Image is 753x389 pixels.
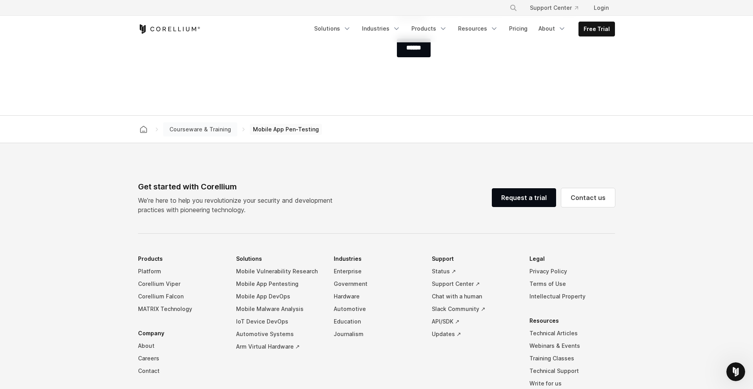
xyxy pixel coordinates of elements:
[236,340,322,353] a: Arm Virtual Hardware ↗
[136,124,151,135] a: Corellium home
[138,181,339,193] div: Get started with Corellium
[432,290,517,303] a: Chat with a human
[453,22,503,36] a: Resources
[250,124,322,135] span: Mobile App Pen-Testing
[561,188,615,207] a: Contact us
[236,303,322,315] a: Mobile Malware Analysis
[432,328,517,340] a: Updates ↗
[432,278,517,290] a: Support Center ↗
[138,303,224,315] a: MATRIX Technology
[334,290,419,303] a: Hardware
[138,278,224,290] a: Corellium Viper
[138,290,224,303] a: Corellium Falcon
[334,303,419,315] a: Automotive
[138,24,200,34] a: Corellium Home
[138,365,224,377] a: Contact
[534,22,571,36] a: About
[163,122,237,136] a: Courseware & Training
[309,22,615,36] div: Navigation Menu
[432,303,517,315] a: Slack Community ↗
[432,315,517,328] a: API/SDK ↗
[529,365,615,377] a: Technical Support
[334,328,419,340] a: Journalism
[529,352,615,365] a: Training Classes
[334,315,419,328] a: Education
[166,124,234,135] span: Courseware & Training
[529,340,615,352] a: Webinars & Events
[334,278,419,290] a: Government
[504,22,532,36] a: Pricing
[407,22,452,36] a: Products
[236,328,322,340] a: Automotive Systems
[529,290,615,303] a: Intellectual Property
[529,278,615,290] a: Terms of Use
[309,22,356,36] a: Solutions
[500,1,615,15] div: Navigation Menu
[579,22,615,36] a: Free Trial
[236,315,322,328] a: IoT Device DevOps
[138,265,224,278] a: Platform
[236,278,322,290] a: Mobile App Pentesting
[492,188,556,207] a: Request a trial
[432,265,517,278] a: Status ↗
[506,1,520,15] button: Search
[138,352,224,365] a: Careers
[524,1,584,15] a: Support Center
[334,265,419,278] a: Enterprise
[138,340,224,352] a: About
[357,22,405,36] a: Industries
[529,327,615,340] a: Technical Articles
[529,265,615,278] a: Privacy Policy
[726,362,745,381] iframe: Intercom live chat
[587,1,615,15] a: Login
[236,265,322,278] a: Mobile Vulnerability Research
[236,290,322,303] a: Mobile App DevOps
[138,196,339,214] p: We’re here to help you revolutionize your security and development practices with pioneering tech...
